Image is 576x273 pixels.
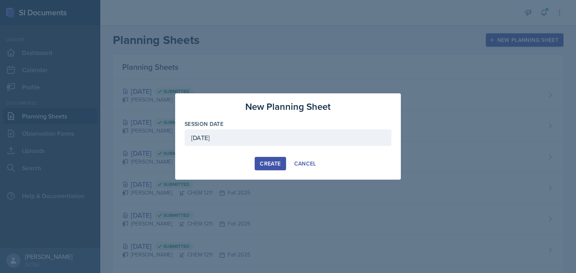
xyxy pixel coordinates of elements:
h3: New Planning Sheet [245,100,331,114]
div: Create [260,160,281,167]
button: Create [255,157,286,170]
label: Session Date [185,120,223,128]
div: Cancel [294,160,316,167]
button: Cancel [289,157,321,170]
